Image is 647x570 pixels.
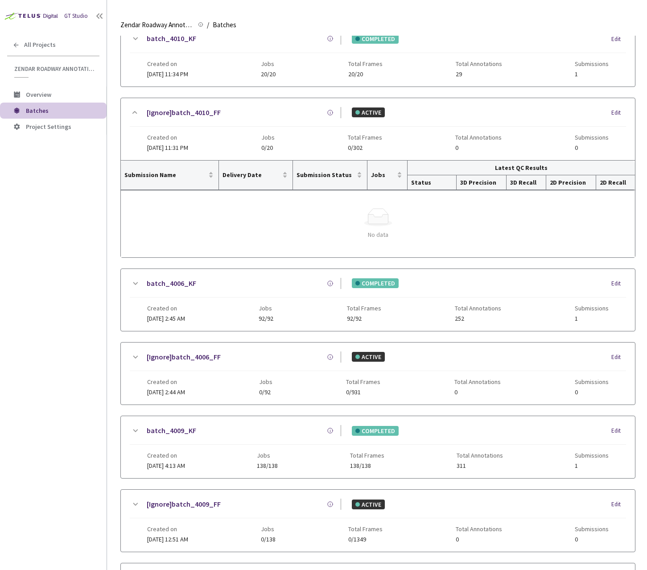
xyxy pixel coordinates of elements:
div: COMPLETED [352,278,399,288]
span: Submissions [575,378,609,385]
a: batch_4009_KF [147,425,196,436]
th: 2D Recall [596,175,635,190]
span: Submissions [575,60,609,67]
div: Edit [611,500,626,509]
span: 1 [575,315,609,322]
span: Project Settings [26,123,71,131]
span: Jobs [261,134,275,141]
div: Edit [611,426,626,435]
th: Submission Status [293,161,367,190]
span: 252 [455,315,501,322]
div: Edit [611,108,626,117]
span: Jobs [259,378,272,385]
span: Created on [147,305,185,312]
div: batch_4009_KFCOMPLETEDEditCreated on[DATE] 4:13 AMJobs138/138Total Frames138/138Total Annotations... [121,416,635,478]
span: 92/92 [347,315,381,322]
span: Submission Name [124,171,206,178]
div: ACTIVE [352,352,385,362]
span: Total Frames [348,525,383,533]
th: Latest QC Results [408,161,635,175]
span: Submissions [575,134,609,141]
div: ACTIVE [352,500,385,509]
span: Jobs [371,171,395,178]
th: Status [408,175,457,190]
span: 138/138 [350,463,384,469]
span: Total Annotations [455,134,502,141]
div: Edit [611,279,626,288]
div: batch_4010_KFCOMPLETEDEditCreated on[DATE] 11:34 PMJobs20/20Total Frames20/20Total Annotations29S... [121,24,635,86]
span: 0 [575,145,609,151]
span: 0 [575,536,609,543]
div: [Ignore]batch_4006_FFACTIVEEditCreated on[DATE] 2:44 AMJobs0/92Total Frames0/931Total Annotations... [121,343,635,405]
span: Total Frames [346,378,380,385]
th: 3D Recall [507,175,546,190]
div: Edit [611,353,626,362]
span: Created on [147,60,188,67]
span: 0 [455,145,502,151]
span: Delivery Date [223,171,280,178]
li: / [207,20,209,30]
span: 29 [456,71,502,78]
span: Total Annotations [454,378,501,385]
span: Created on [147,452,185,459]
span: Total Annotations [455,305,501,312]
span: Zendar Roadway Annotations | Polygon Labels [120,20,193,30]
div: No data [128,230,628,240]
div: [Ignore]batch_4009_FFACTIVEEditCreated on[DATE] 12:51 AMJobs0/138Total Frames0/1349Total Annotati... [121,490,635,552]
span: Created on [147,525,188,533]
span: Total Frames [347,305,381,312]
a: [Ignore]batch_4009_FF [147,499,221,510]
span: 1 [575,463,609,469]
span: [DATE] 4:13 AM [147,462,185,470]
span: Zendar Roadway Annotations | Polygon Labels [14,65,94,73]
span: Total Annotations [456,60,502,67]
div: ACTIVE [352,107,385,117]
span: 0 [456,536,502,543]
span: Jobs [261,60,276,67]
a: batch_4006_KF [147,278,196,289]
a: batch_4010_KF [147,33,196,44]
span: [DATE] 12:51 AM [147,535,188,543]
span: Total Frames [350,452,384,459]
span: Total Frames [348,60,383,67]
span: Submissions [575,525,609,533]
span: [DATE] 11:34 PM [147,70,188,78]
span: Total Annotations [457,452,503,459]
span: 92/92 [259,315,273,322]
span: [DATE] 2:45 AM [147,314,185,322]
span: 0/931 [346,389,380,396]
div: Edit [611,35,626,44]
div: COMPLETED [352,426,399,436]
span: Jobs [259,305,273,312]
th: 3D Precision [457,175,507,190]
span: [DATE] 11:31 PM [147,144,188,152]
span: 20/20 [261,71,276,78]
span: Created on [147,378,185,385]
span: 0/302 [348,145,382,151]
span: Batches [213,20,236,30]
span: 0/20 [261,145,275,151]
div: [Ignore]batch_4010_FFACTIVEEditCreated on[DATE] 11:31 PMJobs0/20Total Frames0/302Total Annotation... [121,98,635,160]
span: [DATE] 2:44 AM [147,388,185,396]
span: 0 [575,389,609,396]
th: Jobs [367,161,408,190]
a: [Ignore]batch_4006_FF [147,351,221,363]
span: 138/138 [257,463,278,469]
span: 0 [454,389,501,396]
span: 20/20 [348,71,383,78]
span: 0/1349 [348,536,383,543]
th: 2D Precision [546,175,596,190]
span: Jobs [261,525,276,533]
div: COMPLETED [352,34,399,44]
th: Submission Name [121,161,219,190]
span: All Projects [24,41,56,49]
span: Total Annotations [456,525,502,533]
span: 1 [575,71,609,78]
span: 0/92 [259,389,272,396]
span: Batches [26,107,49,115]
span: Submission Status [297,171,355,178]
span: Total Frames [348,134,382,141]
span: Overview [26,91,51,99]
a: [Ignore]batch_4010_FF [147,107,221,118]
span: Jobs [257,452,278,459]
